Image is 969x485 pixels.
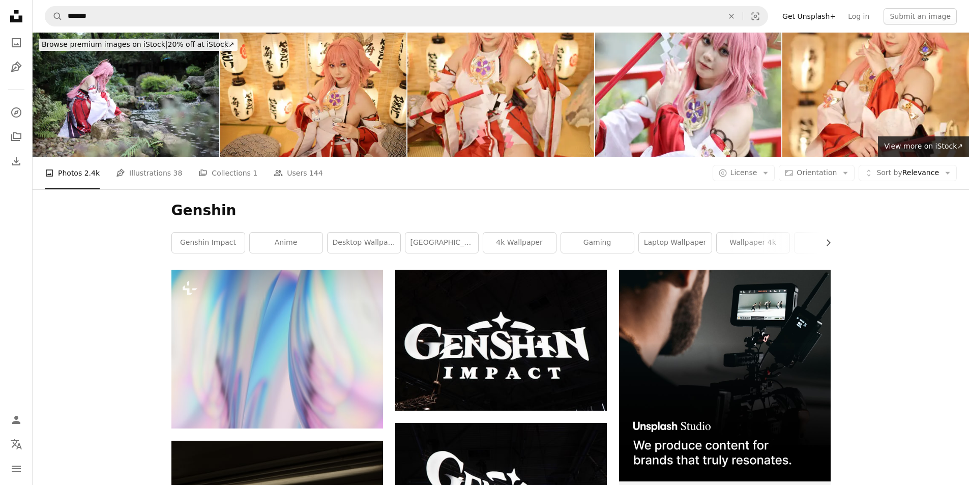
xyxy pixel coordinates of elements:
a: laptop wallpaper [639,233,712,253]
span: Browse premium images on iStock | [42,40,167,48]
button: Clear [720,7,743,26]
img: Portrait of a beautiful young woman game cosplay on japanese lantern [782,33,969,157]
img: Portrait of a beautiful young woman game cosplay on japanese lantern [220,33,407,157]
a: logo [395,335,607,345]
a: Log in [842,8,875,24]
span: 38 [173,167,183,179]
a: [GEOGRAPHIC_DATA] [405,233,478,253]
img: Portrait of a beautiful young woman game cosplay on japanese garden [33,33,219,157]
a: View more on iStock↗ [878,136,969,157]
span: Relevance [876,168,939,178]
img: logo [395,270,607,411]
button: Search Unsplash [45,7,63,26]
a: Collections [6,127,26,147]
img: Portrait of a beautiful young woman game cosplay on japanese garden [595,33,782,157]
img: Portrait of a beautiful young woman game cosplay on japanese lantern [407,33,594,157]
a: desktop wallpaper [328,233,400,253]
a: Collections 1 [198,157,257,189]
span: 144 [309,167,323,179]
button: Sort byRelevance [859,165,957,181]
a: Illustrations [6,57,26,77]
button: Submit an image [884,8,957,24]
a: Users 144 [274,157,322,189]
a: Browse premium images on iStock|20% off at iStock↗ [33,33,244,57]
img: file-1715652217532-464736461acbimage [619,270,831,481]
a: Get Unsplash+ [776,8,842,24]
span: Sort by [876,168,902,177]
a: gaming [561,233,634,253]
button: License [713,165,775,181]
a: Photos [6,33,26,53]
form: Find visuals sitewide [45,6,768,26]
a: game [795,233,867,253]
a: Illustrations 38 [116,157,182,189]
span: 1 [253,167,257,179]
a: Download History [6,151,26,172]
img: a blurry image of a blue and pink background [171,270,383,429]
button: Menu [6,459,26,479]
h1: Genshin [171,202,831,220]
button: Language [6,434,26,454]
a: genshin impact [172,233,245,253]
a: anime [250,233,322,253]
a: Explore [6,102,26,123]
span: View more on iStock ↗ [884,142,963,150]
button: scroll list to the right [819,233,831,253]
span: License [730,168,757,177]
button: Visual search [743,7,768,26]
div: 20% off at iStock ↗ [39,39,238,51]
span: Orientation [797,168,837,177]
a: wallpaper 4k [717,233,789,253]
a: 4k wallpaper [483,233,556,253]
a: a blurry image of a blue and pink background [171,345,383,354]
button: Orientation [779,165,855,181]
a: Log in / Sign up [6,410,26,430]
